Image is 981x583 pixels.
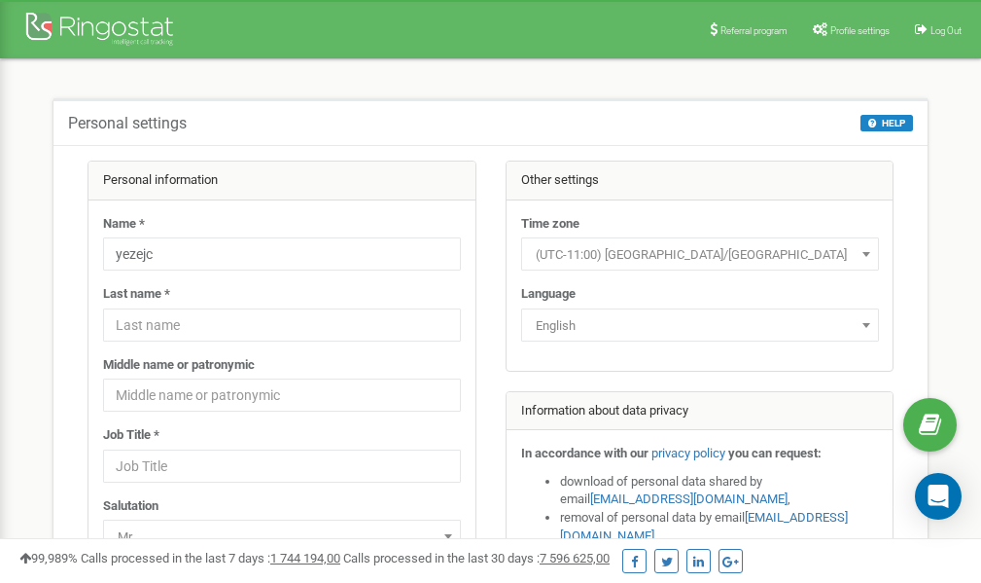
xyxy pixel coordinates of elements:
span: (UTC-11:00) Pacific/Midway [521,237,879,271]
div: Personal information [88,162,475,200]
span: Log Out [930,25,962,36]
label: Last name * [103,285,170,304]
strong: you can request: [728,446,822,460]
div: Information about data privacy [507,392,893,431]
label: Job Title * [103,426,159,445]
input: Name [103,237,461,271]
input: Last name [103,309,461,342]
span: Calls processed in the last 7 days : [81,551,340,565]
u: 1 744 194,00 [270,551,340,565]
span: Profile settings [830,25,890,36]
a: privacy policy [651,446,725,460]
button: HELP [860,115,913,131]
label: Time zone [521,215,579,234]
label: Name * [103,215,145,234]
a: [EMAIL_ADDRESS][DOMAIN_NAME] [590,492,788,506]
h5: Personal settings [68,115,187,132]
span: 99,989% [19,551,78,565]
span: English [521,309,879,342]
span: Calls processed in the last 30 days : [343,551,610,565]
span: Mr. [103,520,461,553]
span: Referral program [720,25,788,36]
span: Mr. [110,524,454,551]
div: Other settings [507,162,893,200]
label: Salutation [103,497,158,516]
strong: In accordance with our [521,446,648,460]
input: Job Title [103,450,461,483]
label: Middle name or patronymic [103,356,255,375]
label: Language [521,285,576,304]
li: download of personal data shared by email , [560,473,879,509]
u: 7 596 625,00 [540,551,610,565]
span: (UTC-11:00) Pacific/Midway [528,241,872,269]
div: Open Intercom Messenger [915,473,962,520]
span: English [528,312,872,340]
input: Middle name or patronymic [103,379,461,412]
li: removal of personal data by email , [560,509,879,545]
